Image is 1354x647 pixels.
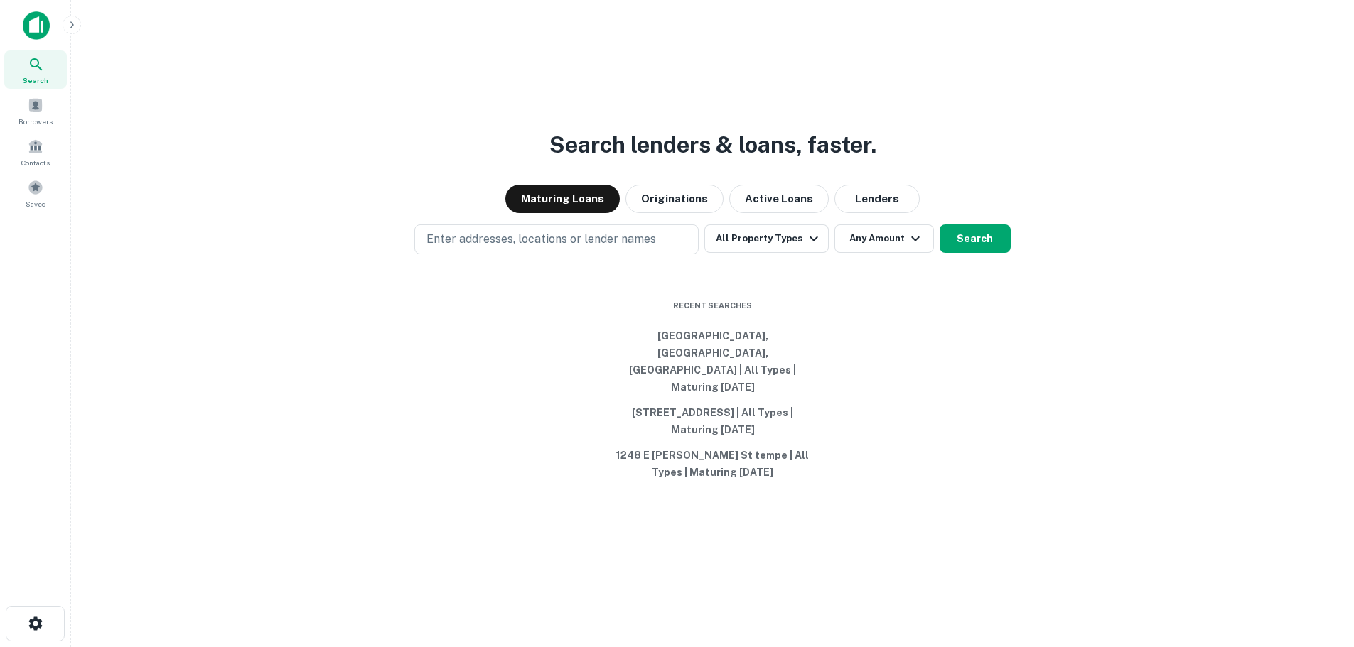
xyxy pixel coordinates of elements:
button: Active Loans [729,185,829,213]
button: Maturing Loans [505,185,620,213]
button: Search [940,224,1011,253]
a: Contacts [4,133,67,171]
button: 1248 E [PERSON_NAME] St tempe | All Types | Maturing [DATE] [606,442,820,485]
iframe: Chat Widget [1283,533,1354,602]
span: Recent Searches [606,300,820,312]
a: Borrowers [4,92,67,130]
button: Enter addresses, locations or lender names [414,224,699,254]
button: Lenders [834,185,920,213]
button: [STREET_ADDRESS] | All Types | Maturing [DATE] [606,400,820,442]
button: [GEOGRAPHIC_DATA], [GEOGRAPHIC_DATA], [GEOGRAPHIC_DATA] | All Types | Maturing [DATE] [606,323,820,400]
img: capitalize-icon.png [23,11,50,40]
a: Saved [4,174,67,212]
span: Borrowers [18,116,53,127]
h3: Search lenders & loans, faster. [549,128,876,162]
span: Search [23,75,48,86]
a: Search [4,50,67,89]
span: Contacts [21,157,50,168]
span: Saved [26,198,46,210]
button: All Property Types [704,224,828,253]
p: Enter addresses, locations or lender names [426,231,656,248]
button: Originations [625,185,724,213]
button: Any Amount [834,224,934,253]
